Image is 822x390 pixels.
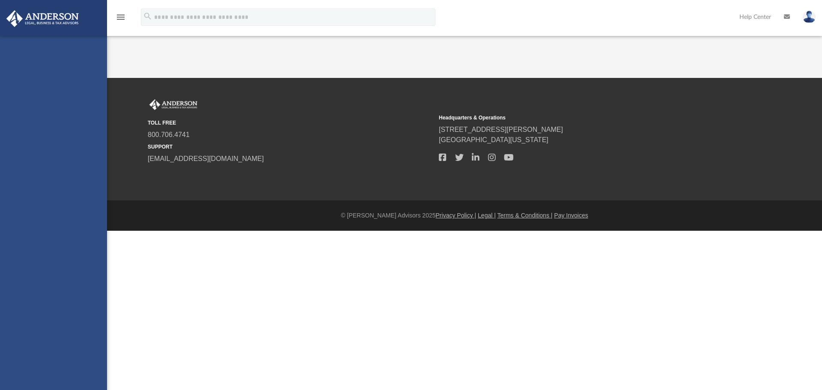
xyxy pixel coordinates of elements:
img: Anderson Advisors Platinum Portal [148,99,199,110]
a: [GEOGRAPHIC_DATA][US_STATE] [439,136,548,143]
i: search [143,12,152,21]
img: Anderson Advisors Platinum Portal [4,10,81,27]
small: Headquarters & Operations [439,114,724,122]
a: menu [116,16,126,22]
i: menu [116,12,126,22]
img: User Pic [803,11,816,23]
div: © [PERSON_NAME] Advisors 2025 [107,211,822,220]
a: [EMAIL_ADDRESS][DOMAIN_NAME] [148,155,264,162]
a: 800.706.4741 [148,131,190,138]
small: TOLL FREE [148,119,433,127]
a: [STREET_ADDRESS][PERSON_NAME] [439,126,563,133]
a: Pay Invoices [554,212,588,219]
small: SUPPORT [148,143,433,151]
a: Privacy Policy | [436,212,477,219]
a: Terms & Conditions | [497,212,553,219]
a: Legal | [478,212,496,219]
